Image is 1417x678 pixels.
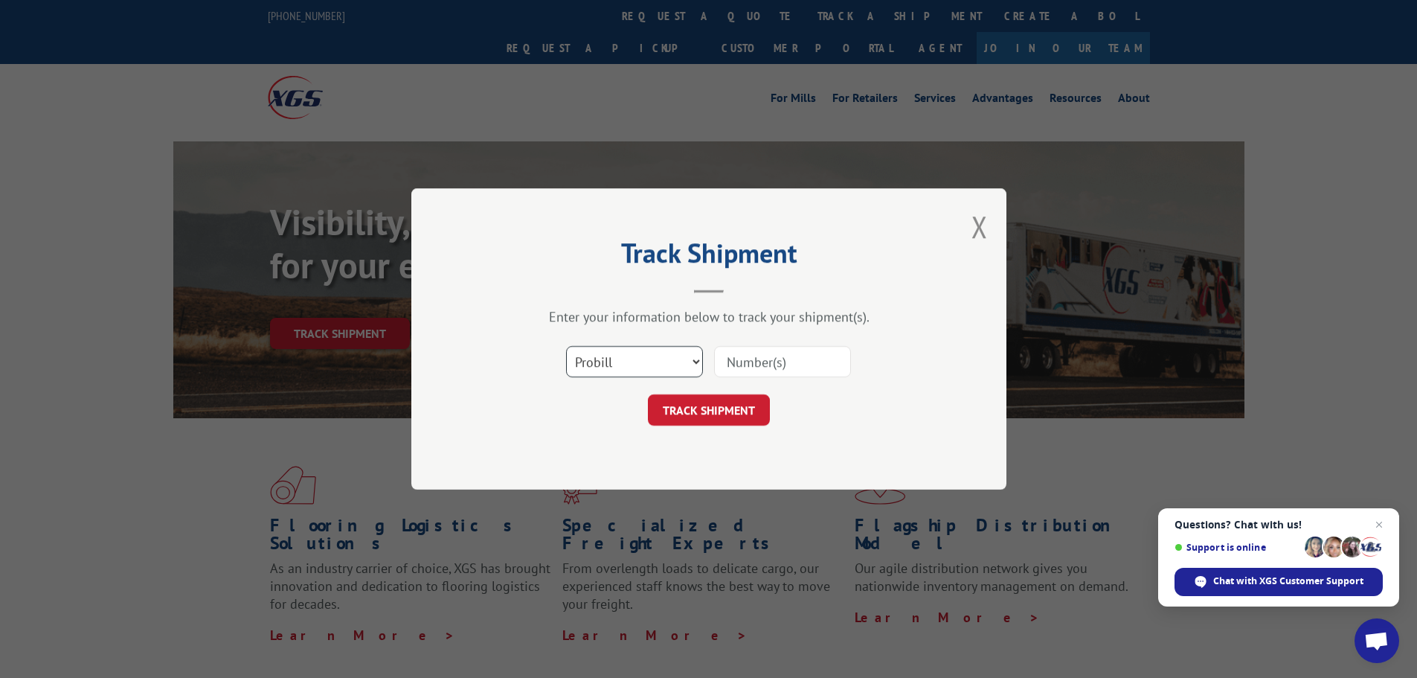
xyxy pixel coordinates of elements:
[714,346,851,377] input: Number(s)
[1370,516,1388,534] span: Close chat
[971,207,988,246] button: Close modal
[1355,618,1399,663] div: Open chat
[648,394,770,426] button: TRACK SHIPMENT
[1213,575,1363,588] span: Chat with XGS Customer Support
[1175,519,1383,531] span: Questions? Chat with us!
[486,243,932,271] h2: Track Shipment
[486,308,932,325] div: Enter your information below to track your shipment(s).
[1175,568,1383,596] div: Chat with XGS Customer Support
[1175,542,1299,553] span: Support is online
